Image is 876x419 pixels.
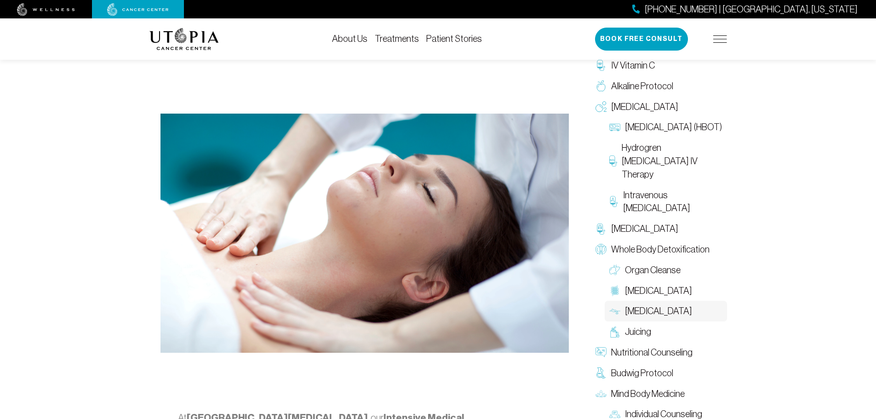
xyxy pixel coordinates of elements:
a: [MEDICAL_DATA] [591,218,727,239]
a: Nutritional Counseling [591,342,727,363]
img: Organ Cleanse [609,264,620,276]
a: Whole Body Detoxification [591,239,727,260]
a: [MEDICAL_DATA] [591,97,727,117]
img: icon-hamburger [713,35,727,43]
a: Juicing [605,321,727,342]
a: [PHONE_NUMBER] | [GEOGRAPHIC_DATA], [US_STATE] [632,3,858,16]
span: [MEDICAL_DATA] [625,304,692,318]
span: Hydrogren [MEDICAL_DATA] IV Therapy [622,141,722,181]
img: Mind Body Medicine [595,388,607,399]
a: IV Vitamin C [591,55,727,76]
a: Treatments [375,34,419,44]
img: Juicing [609,327,620,338]
a: Budwig Protocol [591,363,727,384]
a: Patient Stories [426,34,482,44]
span: [MEDICAL_DATA] [611,222,678,235]
a: [MEDICAL_DATA] [605,281,727,301]
img: Whole Body Detoxification [595,244,607,255]
span: Whole Body Detoxification [611,243,710,256]
a: Intravenous [MEDICAL_DATA] [605,185,727,219]
span: Juicing [625,325,651,339]
span: Mind Body Medicine [611,387,685,401]
img: Oxygen Therapy [595,101,607,112]
span: [PHONE_NUMBER] | [GEOGRAPHIC_DATA], [US_STATE] [645,3,858,16]
span: Budwig Protocol [611,367,673,380]
a: [MEDICAL_DATA] [605,301,727,321]
a: About Us [332,34,367,44]
img: cancer center [107,3,169,16]
img: Colon Therapy [609,285,620,296]
img: Hyperbaric Oxygen Therapy (HBOT) [609,122,620,133]
img: Budwig Protocol [595,367,607,379]
span: Nutritional Counseling [611,346,693,359]
span: Intravenous [MEDICAL_DATA] [623,189,722,215]
img: Chelation Therapy [595,224,607,235]
a: Alkaline Protocol [591,76,727,97]
img: logo [149,28,219,50]
span: [MEDICAL_DATA] [625,284,692,298]
span: Alkaline Protocol [611,80,673,93]
img: Alkaline Protocol [595,80,607,92]
span: Organ Cleanse [625,264,681,277]
img: Hydrogren Peroxide IV Therapy [609,155,617,166]
a: Mind Body Medicine [591,384,727,404]
img: Intravenous Ozone Therapy [609,196,619,207]
a: Organ Cleanse [605,260,727,281]
a: [MEDICAL_DATA] (HBOT) [605,117,727,138]
span: [MEDICAL_DATA] [611,100,678,114]
img: IV Vitamin C [595,60,607,71]
img: Lymphatic Massage [609,306,620,317]
img: Nutritional Counseling [595,347,607,358]
a: Hydrogren [MEDICAL_DATA] IV Therapy [605,138,727,184]
span: [MEDICAL_DATA] (HBOT) [625,121,722,134]
img: wellness [17,3,75,16]
img: Lymphatic Massage [160,114,569,353]
span: IV Vitamin C [611,59,655,72]
button: Book Free Consult [595,28,688,51]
